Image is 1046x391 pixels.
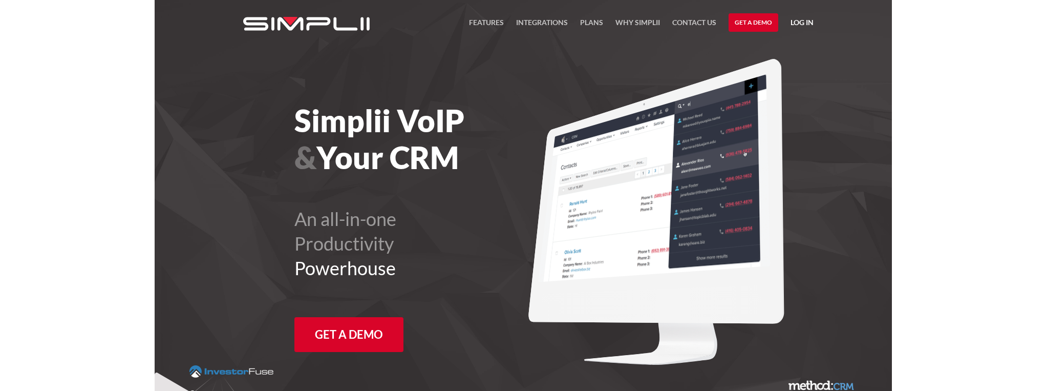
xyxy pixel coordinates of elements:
h2: An all-in-one Productivity [294,207,580,280]
img: Simplii [243,17,370,31]
a: Why Simplii [615,16,660,35]
span: Powerhouse [294,257,396,279]
a: Integrations [516,16,568,35]
span: & [294,139,316,176]
h1: Simplii VoIP Your CRM [294,102,580,176]
a: FEATURES [469,16,504,35]
a: Plans [580,16,603,35]
a: Get a Demo [294,317,403,352]
a: Log in [791,16,814,32]
a: Get a Demo [729,13,778,32]
a: Contact US [672,16,716,35]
